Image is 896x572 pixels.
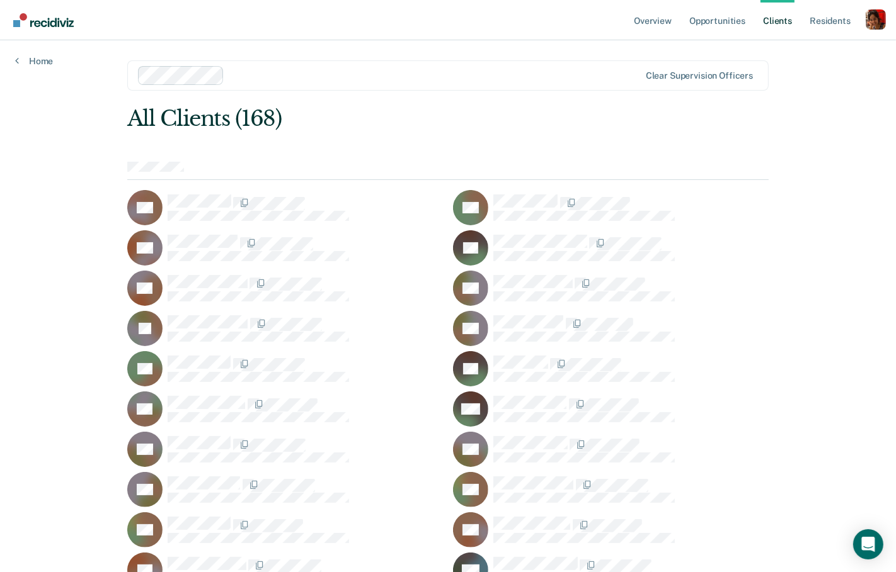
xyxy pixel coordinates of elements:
[127,106,641,132] div: All Clients (168)
[15,55,53,67] a: Home
[646,70,753,81] div: Clear supervision officers
[853,529,883,559] div: Open Intercom Messenger
[866,9,886,30] button: Profile dropdown button
[13,13,74,27] img: Recidiviz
